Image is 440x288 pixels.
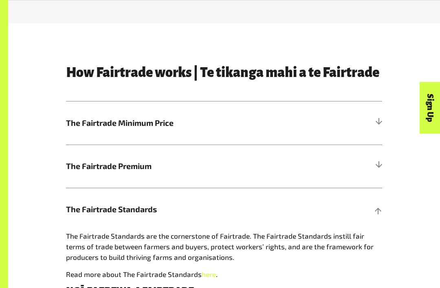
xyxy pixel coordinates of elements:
span: The Fairtrade Standards [66,203,303,215]
span: Read more about The Fairtrade Standards . [66,270,218,278]
span: The Fairtrade Standards are the cornerstone of Fairtrade. The Fairtrade Standards instill fair te... [66,232,374,261]
span: The Fairtrade Premium [66,160,303,172]
h3: How Fairtrade works | Te tikanga mahi a te Fairtrade [66,66,382,80]
a: here [202,270,216,278]
span: The Fairtrade Minimum Price [66,117,303,129]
